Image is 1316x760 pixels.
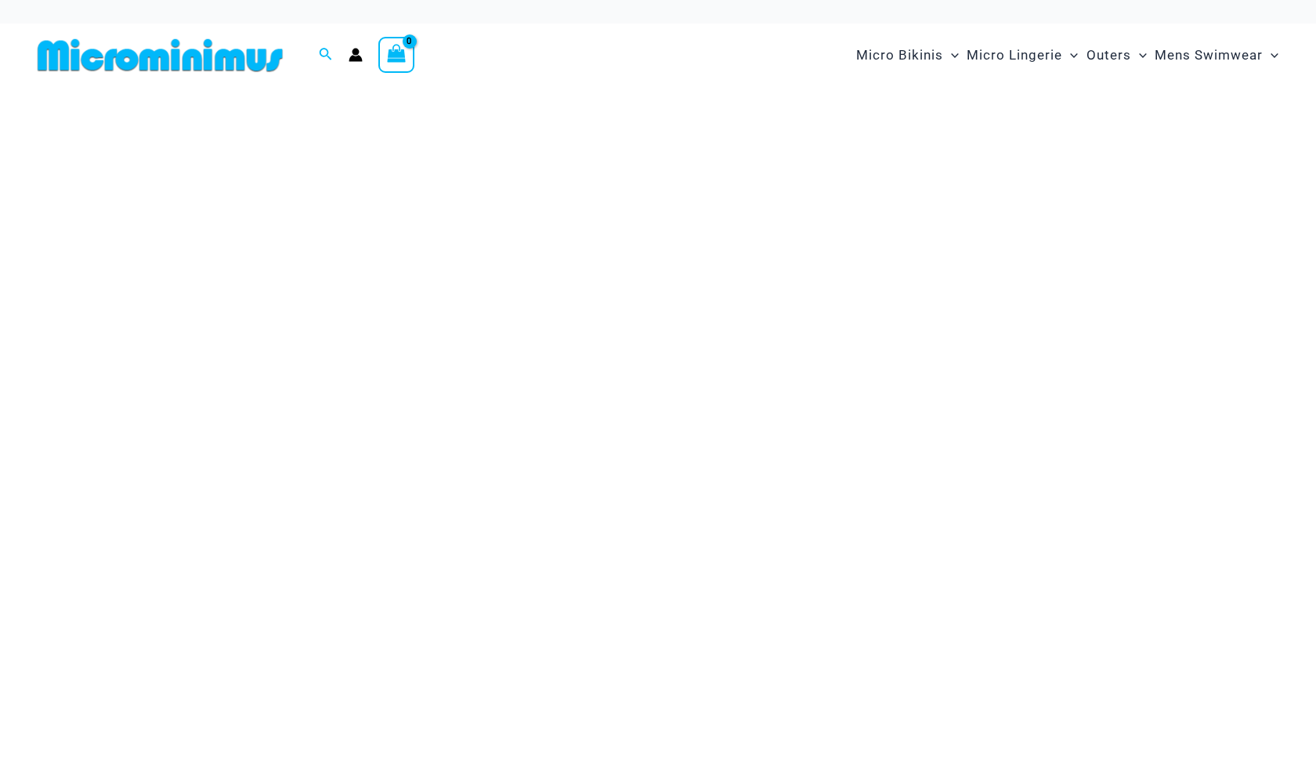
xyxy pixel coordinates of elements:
[1151,31,1282,79] a: Mens SwimwearMenu ToggleMenu Toggle
[943,35,959,75] span: Menu Toggle
[349,48,363,62] a: Account icon link
[850,29,1285,81] nav: Site Navigation
[319,45,333,65] a: Search icon link
[378,37,414,73] a: View Shopping Cart, empty
[1131,35,1147,75] span: Menu Toggle
[852,31,963,79] a: Micro BikinisMenu ToggleMenu Toggle
[967,35,1062,75] span: Micro Lingerie
[1263,35,1278,75] span: Menu Toggle
[1155,35,1263,75] span: Mens Swimwear
[1062,35,1078,75] span: Menu Toggle
[1083,31,1151,79] a: OutersMenu ToggleMenu Toggle
[963,31,1082,79] a: Micro LingerieMenu ToggleMenu Toggle
[31,38,289,73] img: MM SHOP LOGO FLAT
[856,35,943,75] span: Micro Bikinis
[1086,35,1131,75] span: Outers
